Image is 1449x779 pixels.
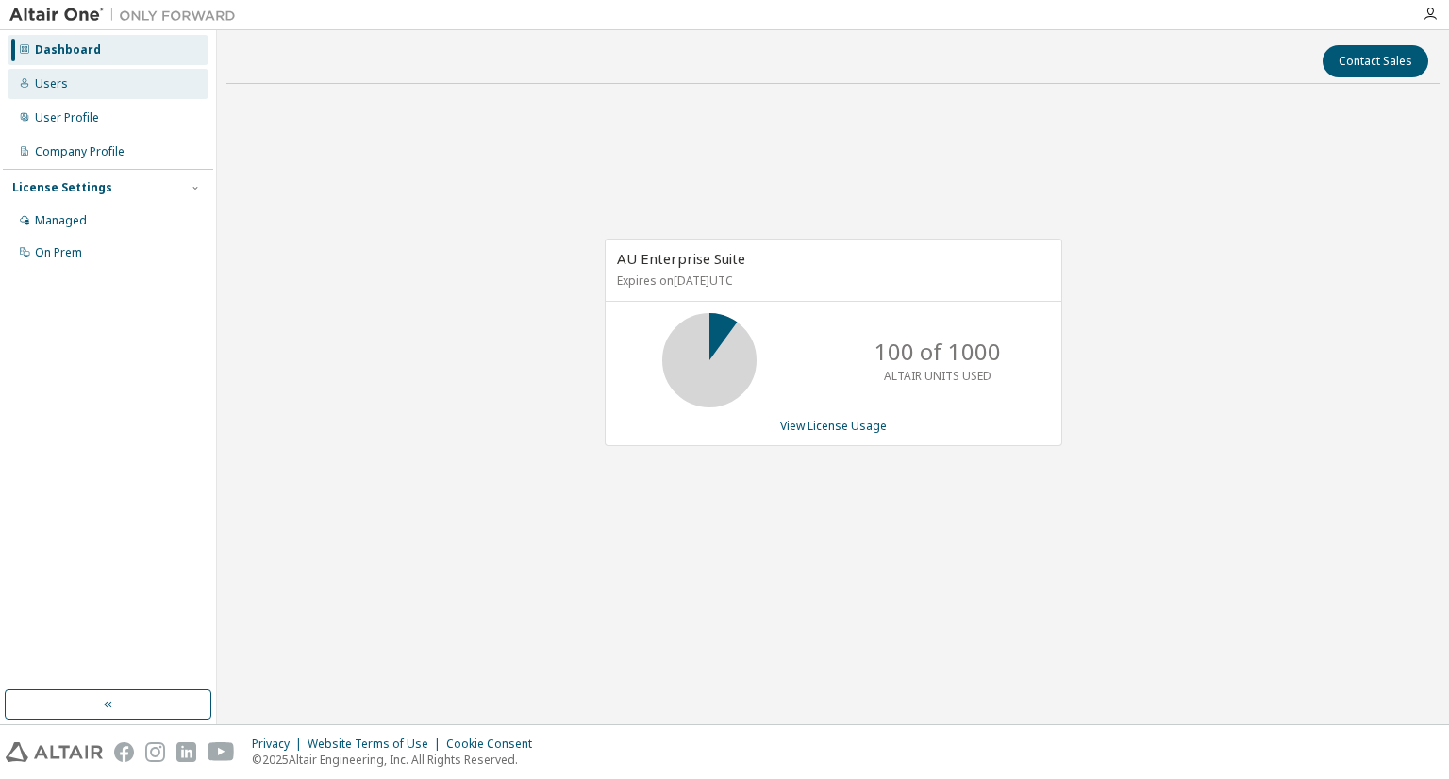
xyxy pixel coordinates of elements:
span: AU Enterprise Suite [617,249,745,268]
div: Company Profile [35,144,125,159]
div: Managed [35,213,87,228]
a: View License Usage [780,418,887,434]
div: On Prem [35,245,82,260]
div: License Settings [12,180,112,195]
img: facebook.svg [114,742,134,762]
p: 100 of 1000 [874,336,1001,368]
div: Dashboard [35,42,101,58]
img: instagram.svg [145,742,165,762]
div: Cookie Consent [446,737,543,752]
img: youtube.svg [208,742,235,762]
div: User Profile [35,110,99,125]
button: Contact Sales [1323,45,1428,77]
img: altair_logo.svg [6,742,103,762]
img: linkedin.svg [176,742,196,762]
div: Privacy [252,737,308,752]
img: Altair One [9,6,245,25]
div: Users [35,76,68,91]
p: © 2025 Altair Engineering, Inc. All Rights Reserved. [252,752,543,768]
p: ALTAIR UNITS USED [884,368,991,384]
div: Website Terms of Use [308,737,446,752]
p: Expires on [DATE] UTC [617,273,1045,289]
